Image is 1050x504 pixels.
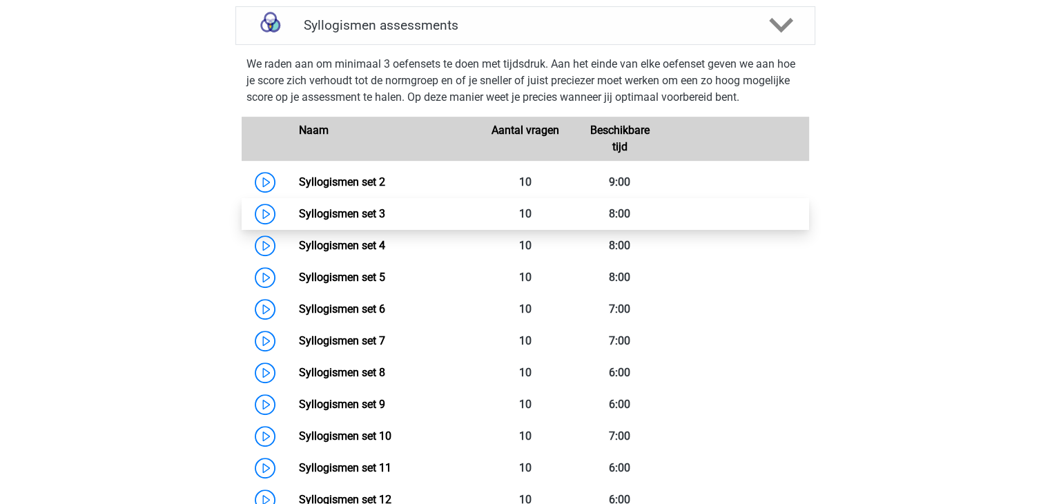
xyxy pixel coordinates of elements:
a: Syllogismen set 2 [299,175,385,188]
a: assessments Syllogismen assessments [230,6,821,45]
div: Aantal vragen [478,122,572,155]
a: Syllogismen set 3 [299,207,385,220]
a: Syllogismen set 5 [299,271,385,284]
h4: Syllogismen assessments [304,17,747,33]
a: Syllogismen set 7 [299,334,385,347]
img: syllogismen assessments [253,8,288,43]
a: Syllogismen set 9 [299,398,385,411]
div: Beschikbare tijd [572,122,667,155]
p: We raden aan om minimaal 3 oefensets te doen met tijdsdruk. Aan het einde van elke oefenset geven... [246,56,804,106]
a: Syllogismen set 4 [299,239,385,252]
a: Syllogismen set 6 [299,302,385,316]
div: Naam [289,122,478,155]
a: Syllogismen set 11 [299,461,391,474]
a: Syllogismen set 10 [299,429,391,443]
a: Syllogismen set 8 [299,366,385,379]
